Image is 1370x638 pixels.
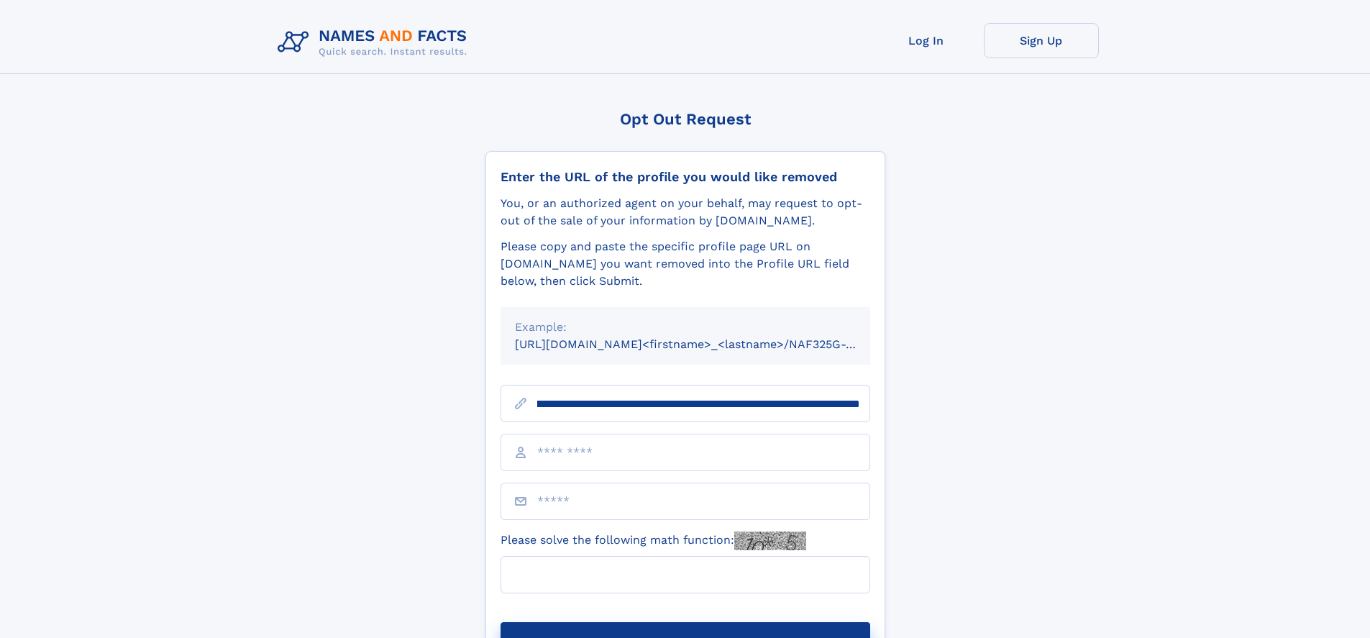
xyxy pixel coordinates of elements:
[984,23,1099,58] a: Sign Up
[869,23,984,58] a: Log In
[515,337,898,351] small: [URL][DOMAIN_NAME]<firstname>_<lastname>/NAF325G-xxxxxxxx
[501,238,870,290] div: Please copy and paste the specific profile page URL on [DOMAIN_NAME] you want removed into the Pr...
[501,532,806,550] label: Please solve the following math function:
[501,195,870,229] div: You, or an authorized agent on your behalf, may request to opt-out of the sale of your informatio...
[485,110,885,128] div: Opt Out Request
[515,319,856,336] div: Example:
[272,23,479,62] img: Logo Names and Facts
[501,169,870,185] div: Enter the URL of the profile you would like removed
